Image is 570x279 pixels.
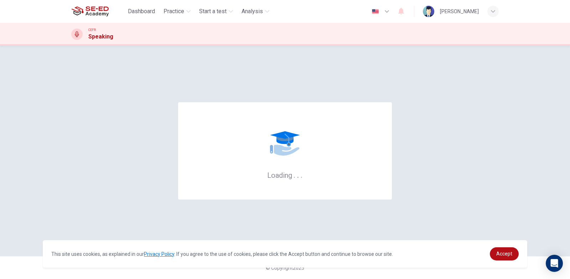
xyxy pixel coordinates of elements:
a: SE-ED Academy logo [71,4,125,19]
img: en [371,9,380,14]
div: [PERSON_NAME] [440,7,479,16]
div: cookieconsent [43,240,527,268]
span: Accept [496,251,512,257]
h6: . [293,169,296,180]
button: Dashboard [125,5,158,18]
img: Profile picture [423,6,434,17]
span: © Copyright 2025 [266,265,304,271]
span: Analysis [242,7,263,16]
h1: Speaking [88,32,113,41]
button: Analysis [239,5,272,18]
h6: Loading [267,170,303,180]
a: dismiss cookie message [490,247,519,260]
button: Practice [161,5,193,18]
h6: . [297,169,299,180]
button: Start a test [196,5,236,18]
span: CEFR [88,27,96,32]
a: Privacy Policy [144,251,174,257]
div: Open Intercom Messenger [546,255,563,272]
span: Dashboard [128,7,155,16]
span: Start a test [199,7,227,16]
span: Practice [164,7,184,16]
span: This site uses cookies, as explained in our . If you agree to the use of cookies, please click th... [51,251,393,257]
img: SE-ED Academy logo [71,4,109,19]
h6: . [300,169,303,180]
